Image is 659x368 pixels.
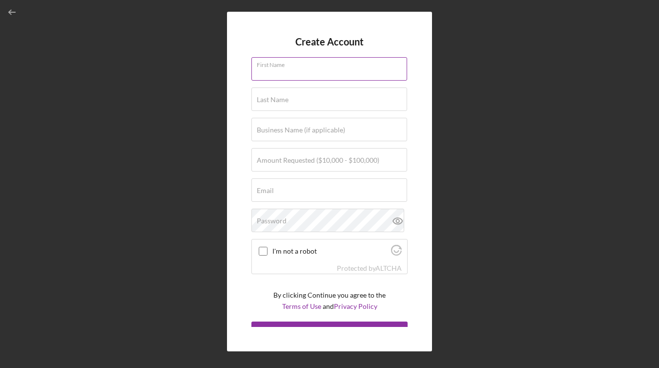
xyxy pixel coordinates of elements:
[273,290,386,312] p: By clicking Continue you agree to the and
[295,36,364,47] h4: Create Account
[298,322,346,341] div: Create Account
[257,156,379,164] label: Amount Requested ($10,000 - $100,000)
[257,217,287,225] label: Password
[257,58,407,68] label: First Name
[334,302,377,310] a: Privacy Policy
[337,264,402,272] div: Protected by
[257,96,288,104] label: Last Name
[391,249,402,257] a: Visit Altcha.org
[251,322,408,341] button: Create Account
[257,126,345,134] label: Business Name (if applicable)
[282,302,321,310] a: Terms of Use
[375,264,402,272] a: Visit Altcha.org
[272,247,388,255] label: I'm not a robot
[257,187,274,195] label: Email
